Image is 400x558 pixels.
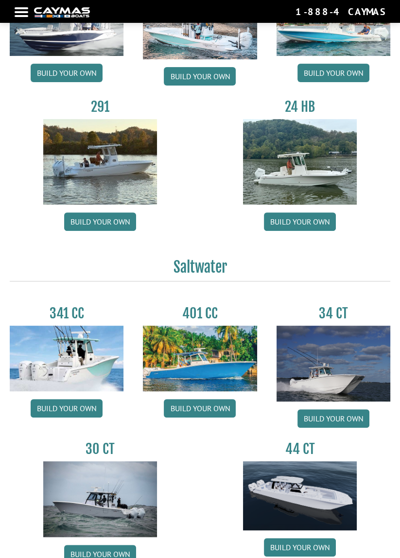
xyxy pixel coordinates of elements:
[243,440,357,457] h3: 44 CT
[243,119,357,205] img: 24_HB_thumbnail.jpg
[243,98,357,115] h3: 24 HB
[64,212,136,231] a: Build your own
[43,119,157,205] img: 291_Thumbnail.jpg
[143,326,257,391] img: 401CC_thumb.pg.jpg
[297,409,369,428] a: Build your own
[297,64,369,82] a: Build your own
[31,399,103,418] a: Build your own
[277,305,390,322] h3: 34 CT
[296,5,385,18] div: 1-888-4CAYMAS
[34,7,90,17] img: white-logo-c9c8dbefe5ff5ceceb0f0178aa75bf4bb51f6bca0971e226c86eb53dfe498488.png
[277,326,390,401] img: Caymas_34_CT_pic_1.jpg
[264,538,336,557] a: Build your own
[264,212,336,231] a: Build your own
[10,326,123,391] img: 341CC-thumbjpg.jpg
[43,440,157,457] h3: 30 CT
[143,305,257,322] h3: 401 CC
[31,64,103,82] a: Build your own
[43,98,157,115] h3: 291
[10,258,390,281] h2: Saltwater
[243,461,357,530] img: 44ct_background.png
[10,305,123,322] h3: 341 CC
[43,461,157,537] img: 30_CT_photo_shoot_for_caymas_connect.jpg
[164,67,236,86] a: Build your own
[164,399,236,418] a: Build your own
